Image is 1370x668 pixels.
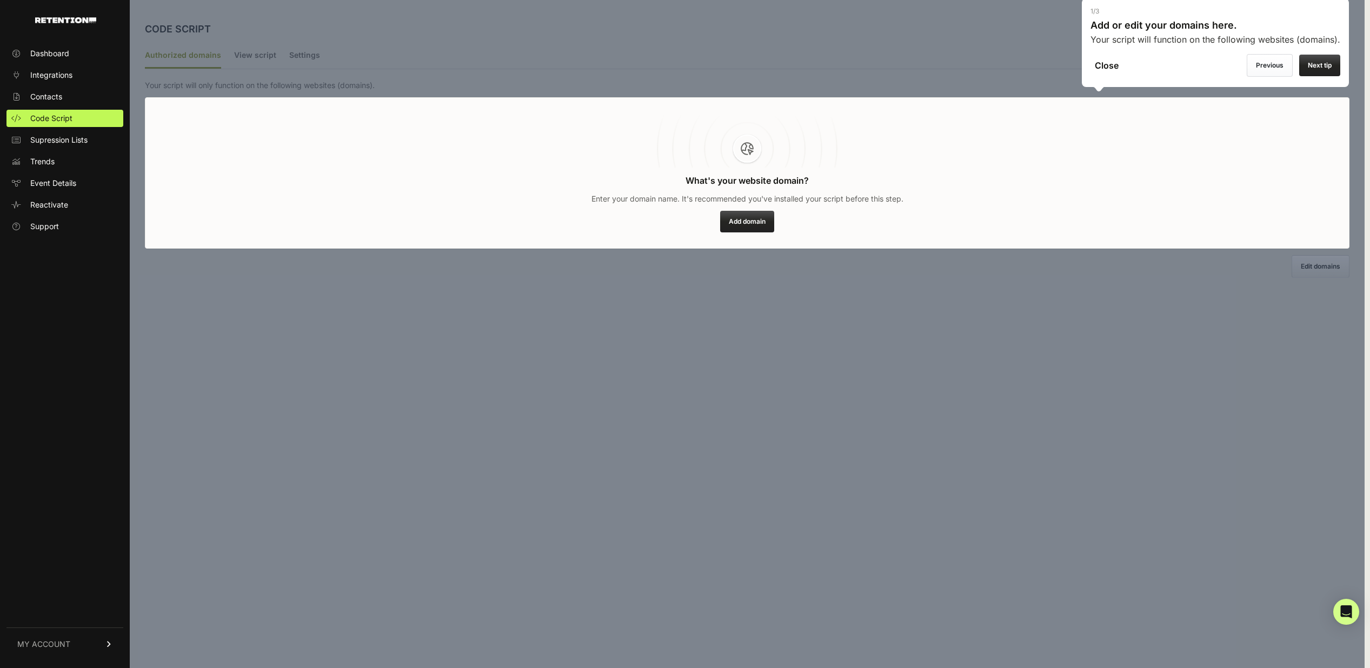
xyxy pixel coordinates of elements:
[30,70,72,81] span: Integrations
[1333,599,1359,625] div: Open Intercom Messenger
[1247,54,1293,77] label: Previous
[30,221,59,232] span: Support
[6,66,123,84] a: Integrations
[30,199,68,210] span: Reactivate
[1090,52,1123,78] label: Close
[30,48,69,59] span: Dashboard
[1090,7,1340,16] div: 1/3
[6,627,123,660] a: MY ACCOUNT
[6,88,123,105] a: Contacts
[17,639,70,650] span: MY ACCOUNT
[6,131,123,149] a: Supression Lists
[6,175,123,192] a: Event Details
[1299,55,1340,76] label: Next tip
[30,91,62,102] span: Contacts
[30,113,72,124] span: Code Script
[30,135,88,145] span: Supression Lists
[30,178,76,189] span: Event Details
[6,110,123,127] a: Code Script
[6,153,123,170] a: Trends
[35,17,96,23] img: Retention.com
[1090,18,1340,33] h3: Add or edit your domains here.
[6,218,123,235] a: Support
[6,196,123,213] a: Reactivate
[30,156,55,167] span: Trends
[6,45,123,62] a: Dashboard
[1090,33,1340,46] p: Your script will function on the following websites (domains).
